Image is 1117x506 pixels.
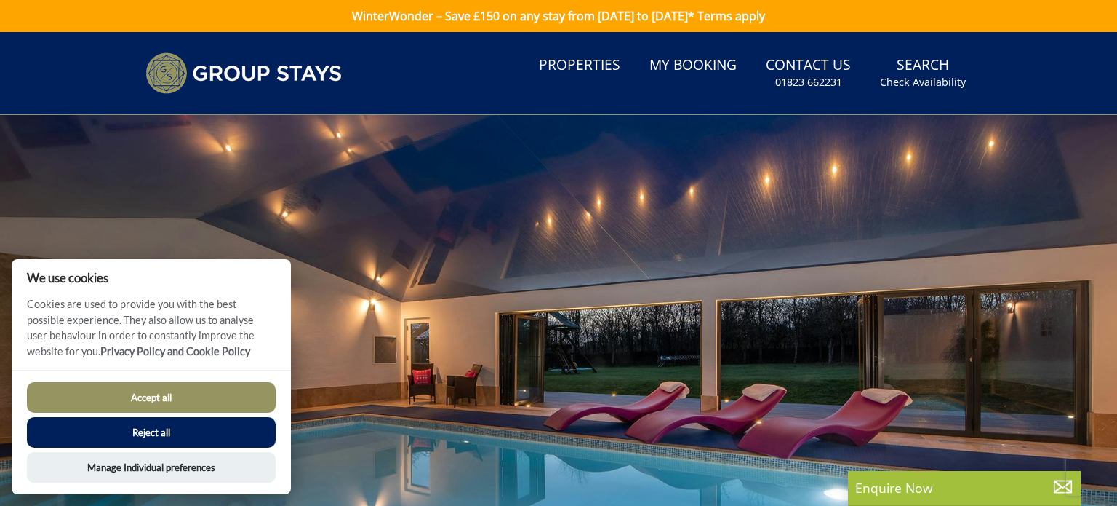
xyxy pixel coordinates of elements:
[12,296,291,370] p: Cookies are used to provide you with the best possible experience. They also allow us to analyse ...
[27,382,276,413] button: Accept all
[775,75,842,90] small: 01823 662231
[644,50,742,82] a: My Booking
[27,417,276,448] button: Reject all
[12,271,291,285] h2: We use cookies
[27,452,276,483] button: Manage Individual preferences
[533,50,626,82] a: Properties
[100,345,250,357] a: Privacy Policy and Cookie Policy
[855,478,1073,497] p: Enquire Now
[760,50,857,97] a: Contact Us01823 662231
[880,75,966,90] small: Check Availability
[874,50,972,97] a: SearchCheck Availability
[145,52,342,94] img: Group Stays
